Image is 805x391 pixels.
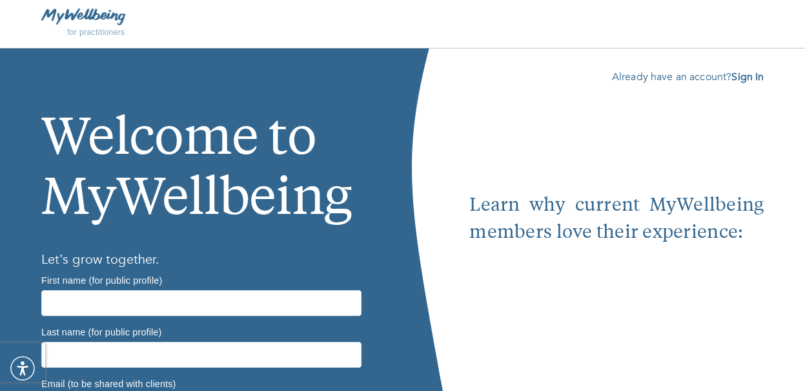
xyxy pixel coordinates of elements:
[469,193,764,247] p: Learn why current MyWellbeing members love their experience:
[41,249,362,270] h6: Let’s grow together.
[469,69,764,85] p: Already have an account?
[41,379,176,388] label: Email (to be shared with clients)
[41,69,362,231] h1: Welcome to MyWellbeing
[41,8,125,25] img: MyWellbeing
[41,327,161,336] label: Last name (for public profile)
[41,275,162,284] label: First name (for public profile)
[731,70,764,84] a: Sign In
[67,28,125,37] span: for practitioners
